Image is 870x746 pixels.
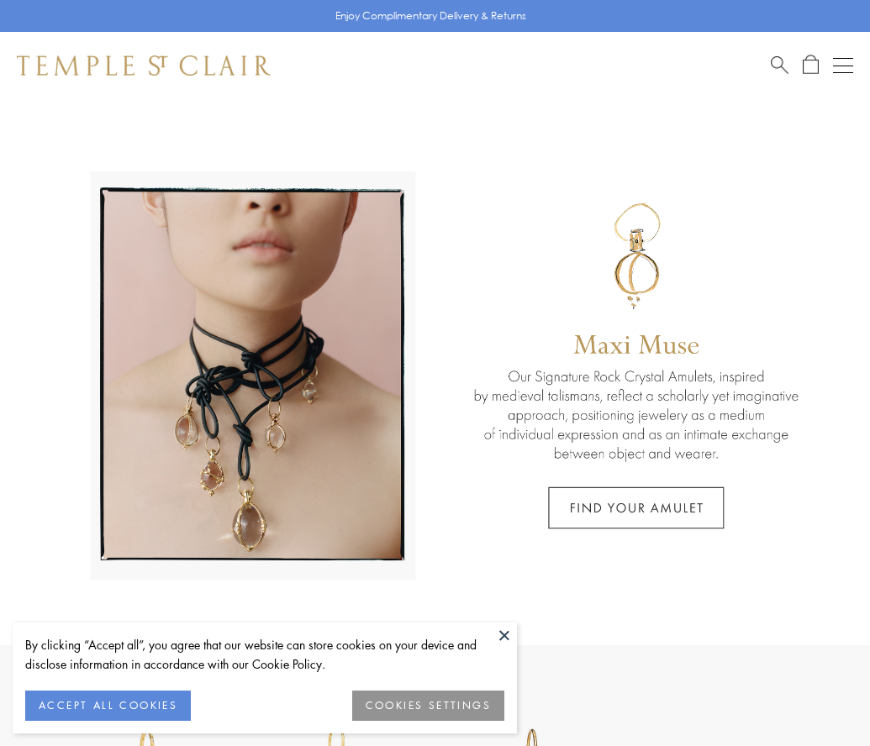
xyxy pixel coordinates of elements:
a: Open Shopping Bag [803,55,819,76]
button: Open navigation [833,55,853,76]
button: COOKIES SETTINGS [352,691,504,721]
div: By clicking “Accept all”, you agree that our website can store cookies on your device and disclos... [25,635,504,674]
button: ACCEPT ALL COOKIES [25,691,191,721]
a: Search [771,55,788,76]
p: Enjoy Complimentary Delivery & Returns [335,8,526,24]
img: Temple St. Clair [17,55,271,76]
